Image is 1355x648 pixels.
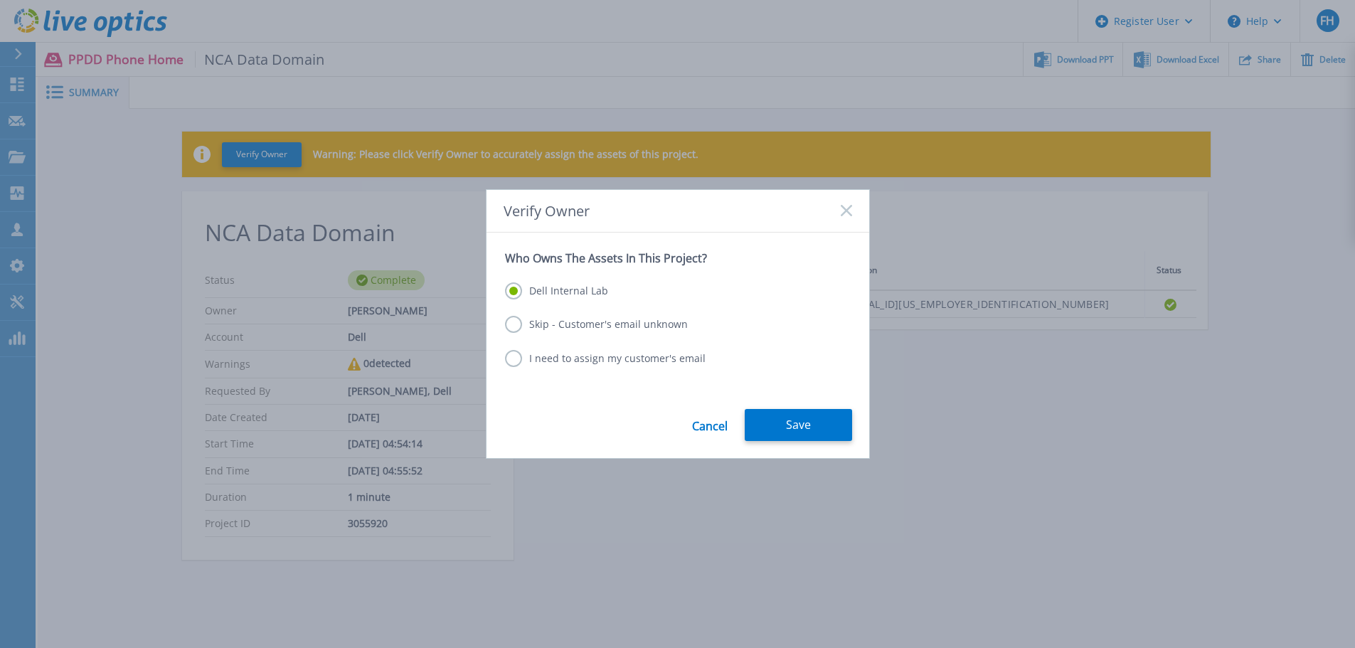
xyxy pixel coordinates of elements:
span: Verify Owner [504,203,590,219]
a: Cancel [692,409,728,441]
label: Skip - Customer's email unknown [505,316,688,333]
label: Dell Internal Lab [505,282,608,299]
p: Who Owns The Assets In This Project? [505,251,851,265]
button: Save [745,409,852,441]
label: I need to assign my customer's email [505,350,706,367]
